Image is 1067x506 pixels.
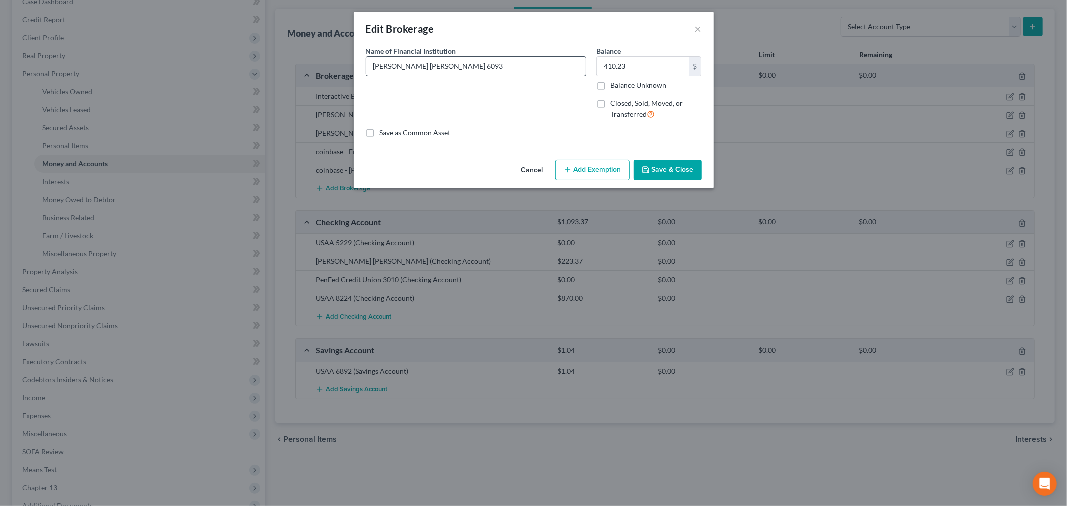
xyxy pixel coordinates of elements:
[610,80,666,90] label: Balance Unknown
[695,23,702,35] button: ×
[366,47,456,55] span: Name of Financial Institution
[1033,472,1057,496] div: Open Intercom Messenger
[555,160,630,181] button: Add Exemption
[596,46,621,56] label: Balance
[634,160,702,181] button: Save & Close
[689,57,701,76] div: $
[366,22,434,36] div: Edit Brokerage
[513,161,551,181] button: Cancel
[380,128,451,138] label: Save as Common Asset
[610,99,683,118] span: Closed, Sold, Moved, or Transferred
[366,57,586,76] input: Enter name...
[597,57,689,76] input: 0.00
